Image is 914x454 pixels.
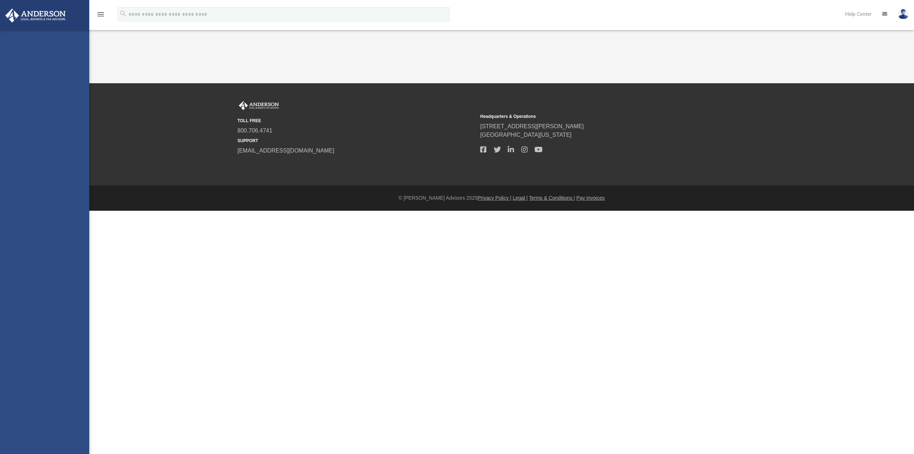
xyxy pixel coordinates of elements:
[529,195,575,201] a: Terms & Conditions |
[478,195,512,201] a: Privacy Policy |
[119,10,127,18] i: search
[513,195,528,201] a: Legal |
[237,118,475,124] small: TOLL FREE
[480,123,584,129] a: [STREET_ADDRESS][PERSON_NAME]
[237,148,334,154] a: [EMAIL_ADDRESS][DOMAIN_NAME]
[237,101,280,110] img: Anderson Advisors Platinum Portal
[89,194,914,202] div: © [PERSON_NAME] Advisors 2025
[3,9,68,23] img: Anderson Advisors Platinum Portal
[237,128,272,134] a: 800.706.4741
[237,138,475,144] small: SUPPORT
[480,113,718,120] small: Headquarters & Operations
[96,14,105,19] a: menu
[480,132,572,138] a: [GEOGRAPHIC_DATA][US_STATE]
[576,195,604,201] a: Pay Invoices
[898,9,909,19] img: User Pic
[96,10,105,19] i: menu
